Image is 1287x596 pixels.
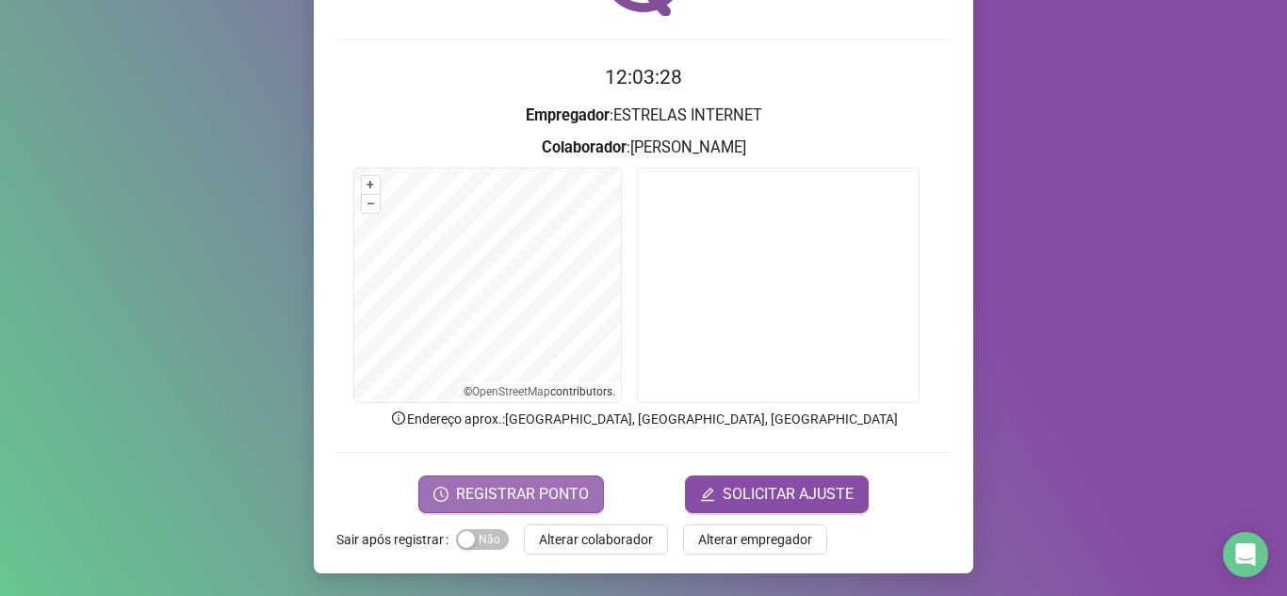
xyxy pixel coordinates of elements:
span: SOLICITAR AJUSTE [723,483,854,506]
button: – [362,195,380,213]
label: Sair após registrar [336,524,456,555]
strong: Empregador [526,106,610,124]
button: + [362,176,380,194]
time: 12:03:28 [605,66,682,89]
span: clock-circle [433,487,448,502]
li: © contributors. [464,385,615,398]
div: Open Intercom Messenger [1223,532,1268,577]
button: Alterar colaborador [524,524,668,555]
button: editSOLICITAR AJUSTE [685,475,869,513]
h3: : [PERSON_NAME] [336,136,951,160]
span: edit [700,487,715,502]
button: REGISTRAR PONTO [418,475,604,513]
p: Endereço aprox. : [GEOGRAPHIC_DATA], [GEOGRAPHIC_DATA], [GEOGRAPHIC_DATA] [336,409,951,429]
span: Alterar colaborador [539,529,653,550]
span: REGISTRAR PONTO [456,483,589,506]
span: Alterar empregador [698,529,812,550]
button: Alterar empregador [683,524,827,555]
h3: : ESTRELAS INTERNET [336,104,951,128]
a: OpenStreetMap [472,385,550,398]
strong: Colaborador [542,138,627,156]
span: info-circle [390,410,407,427]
